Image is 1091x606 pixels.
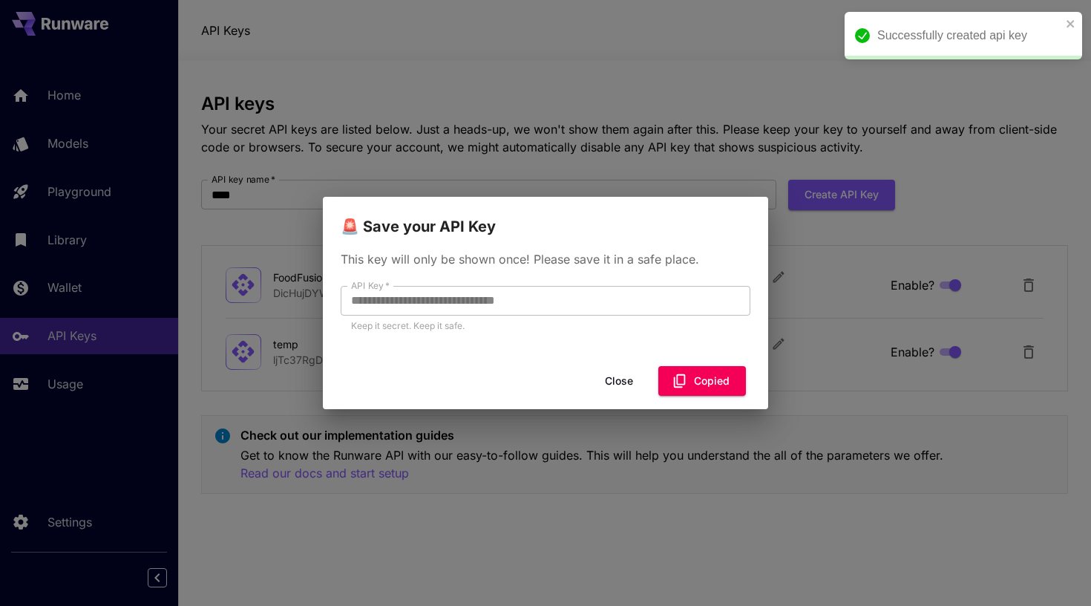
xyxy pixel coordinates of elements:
label: API Key [351,279,390,292]
button: Close [586,366,652,397]
p: This key will only be shown once! Please save it in a safe place. [341,250,750,268]
button: Copied [658,366,746,397]
button: close [1066,18,1076,30]
p: Keep it secret. Keep it safe. [351,319,740,333]
h2: 🚨 Save your API Key [323,197,768,238]
div: Successfully created api key [877,27,1061,45]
